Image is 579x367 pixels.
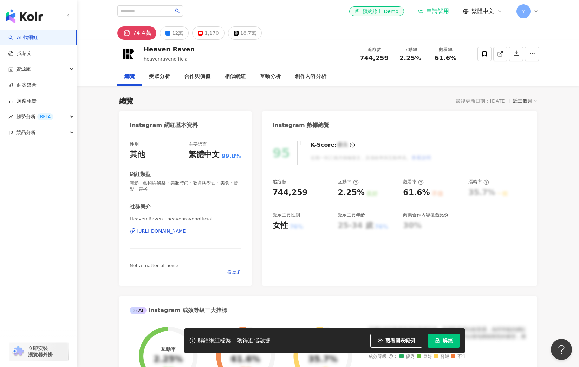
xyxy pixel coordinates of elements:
div: 追蹤數 [360,46,389,53]
div: 61.6% [403,187,430,198]
span: 趨勢分析 [16,109,53,125]
span: 看更多 [227,269,241,275]
img: chrome extension [11,346,25,357]
a: 洞察報告 [8,97,37,105]
div: 18.7萬 [240,28,256,38]
div: BETA [37,113,53,120]
a: 找貼文 [8,50,32,57]
div: 該網紅的互動率和漲粉率都不錯，唯獨觀看率比較普通，為同等級的網紅的中低等級，效果不一定會好，但仍然建議可以發包開箱類型的案型，應該會比較有成效！ [369,326,527,347]
div: 互動率 [338,179,358,185]
a: 申請試用 [418,8,449,15]
span: 744,259 [360,54,389,62]
span: 競品分析 [16,125,36,140]
div: 性別 [130,141,139,147]
img: KOL Avatar [117,43,138,64]
div: 受眾主要性別 [273,212,300,218]
div: Heaven Raven [144,45,195,53]
div: 35.7% [308,355,337,365]
span: Y [522,7,525,15]
div: Instagram 成效等級三大指標 [130,306,227,314]
span: Not a matter of noise [130,263,178,268]
span: 繁體中文 [471,7,494,15]
button: 1,170 [192,26,224,40]
span: 優秀 [399,354,415,359]
div: AI [130,307,147,314]
div: 74.4萬 [133,28,151,38]
div: 網紅類型 [130,171,151,178]
div: 相似網紅 [225,72,246,81]
span: 電影 · 藝術與娛樂 · 美妝時尚 · 教育與學習 · 美食 · 音樂 · 穿搭 [130,180,241,192]
div: 2.25% [154,355,183,365]
div: 總覽 [124,72,135,81]
div: 漲粉率 [468,179,489,185]
a: [URL][DOMAIN_NAME] [130,228,241,234]
span: heavenravenofficial [144,56,189,62]
span: lock [435,338,440,343]
div: 其他 [130,149,145,160]
div: 解鎖網紅檔案，獲得進階數據 [197,337,271,344]
span: 普通 [434,354,449,359]
div: 1,170 [204,28,219,38]
div: [URL][DOMAIN_NAME] [137,228,188,234]
div: 社群簡介 [130,203,151,210]
div: 互動率 [397,46,424,53]
div: 女性 [273,220,288,231]
a: chrome extension立即安裝 瀏覽器外掛 [9,342,68,361]
div: 主要語言 [189,141,207,147]
button: 12萬 [160,26,189,40]
div: K-Score : [311,141,355,149]
div: 2.25% [338,187,364,198]
div: 近三個月 [513,96,537,106]
button: 18.7萬 [228,26,262,40]
div: 繁體中文 [189,149,220,160]
div: Instagram 數據總覽 [273,121,330,129]
div: 創作內容分析 [295,72,326,81]
div: 合作與價值 [184,72,210,81]
span: 61.6% [435,55,456,62]
div: 總覽 [119,96,133,106]
a: 商案媒合 [8,82,37,89]
div: Instagram 網紅基本資料 [130,121,198,129]
div: 預約線上 Demo [355,8,398,15]
span: 立即安裝 瀏覽器外掛 [28,345,53,358]
div: 成效等級 ： [369,354,527,359]
div: 744,259 [273,187,308,198]
span: search [175,8,180,13]
span: 99.8% [221,152,241,160]
a: 預約線上 Demo [349,6,404,16]
div: 觀看率 [432,46,459,53]
div: 觀看率 [403,179,424,185]
div: 61.6% [231,355,260,365]
div: 商業合作內容覆蓋比例 [403,212,449,218]
span: 解鎖 [443,338,453,343]
div: 受眾分析 [149,72,170,81]
a: searchAI 找網紅 [8,34,38,41]
span: 不佳 [451,354,467,359]
img: logo [6,9,43,23]
span: rise [8,114,13,119]
div: 追蹤數 [273,179,286,185]
span: 良好 [417,354,432,359]
button: 74.4萬 [117,26,156,40]
span: 資源庫 [16,61,31,77]
span: 2.25% [399,55,421,62]
span: Heaven Raven | heavenravenofficial [130,216,241,222]
button: 解鎖 [428,334,460,348]
div: 互動分析 [260,72,281,81]
div: 受眾主要年齡 [338,212,365,218]
span: 觀看圖表範例 [385,338,415,343]
button: 觀看圖表範例 [370,334,422,348]
div: 12萬 [172,28,183,38]
div: 最後更新日期：[DATE] [456,98,507,104]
